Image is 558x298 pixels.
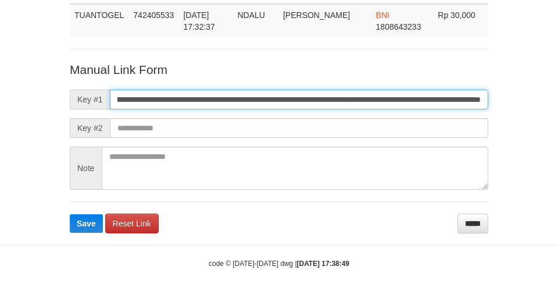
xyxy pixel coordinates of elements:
[70,214,103,233] button: Save
[70,90,110,109] span: Key #1
[183,10,215,31] span: [DATE] 17:32:37
[128,4,178,37] td: 742405533
[105,214,159,233] a: Reset Link
[237,10,264,20] span: NDALU
[70,4,128,37] td: TUANTOGEL
[70,147,102,190] span: Note
[438,10,475,20] span: Rp 30,000
[77,219,96,228] span: Save
[376,22,421,31] span: Copy 1808643233 to clipboard
[283,10,350,20] span: [PERSON_NAME]
[209,260,349,268] small: code © [DATE]-[DATE] dwg |
[70,61,488,78] p: Manual Link Form
[376,10,389,20] span: BNI
[113,219,151,228] span: Reset Link
[297,260,349,268] strong: [DATE] 17:38:49
[70,118,110,138] span: Key #2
